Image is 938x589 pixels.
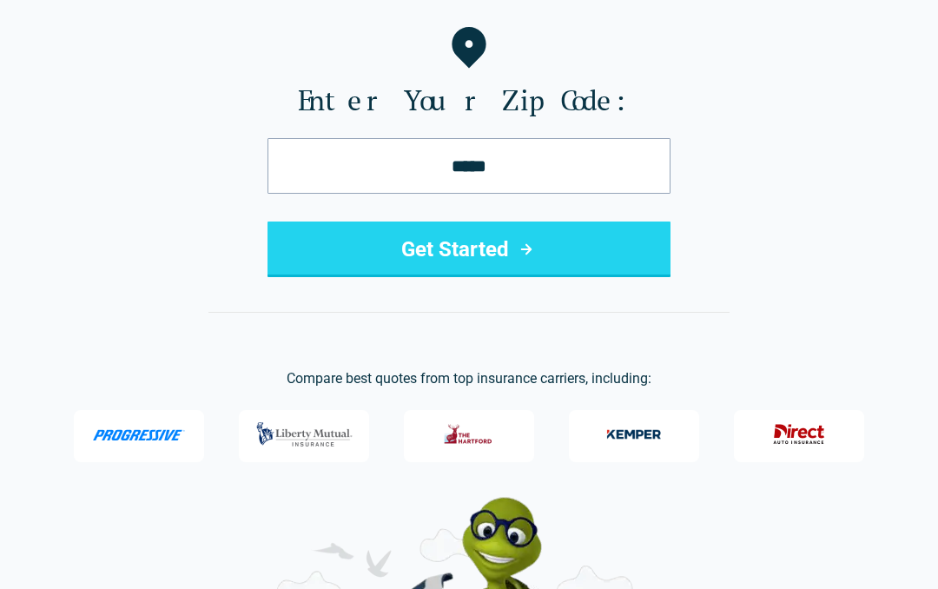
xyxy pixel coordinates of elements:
[28,83,910,117] label: Enter Your Zip Code:
[268,222,670,277] button: Get Started
[599,416,669,453] img: Kemper
[252,414,357,455] img: Liberty Mutual
[28,368,910,389] p: Compare best quotes from top insurance carriers, including:
[93,429,186,441] img: Progressive
[434,416,504,453] img: The Hartford
[764,416,834,453] img: Direct General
